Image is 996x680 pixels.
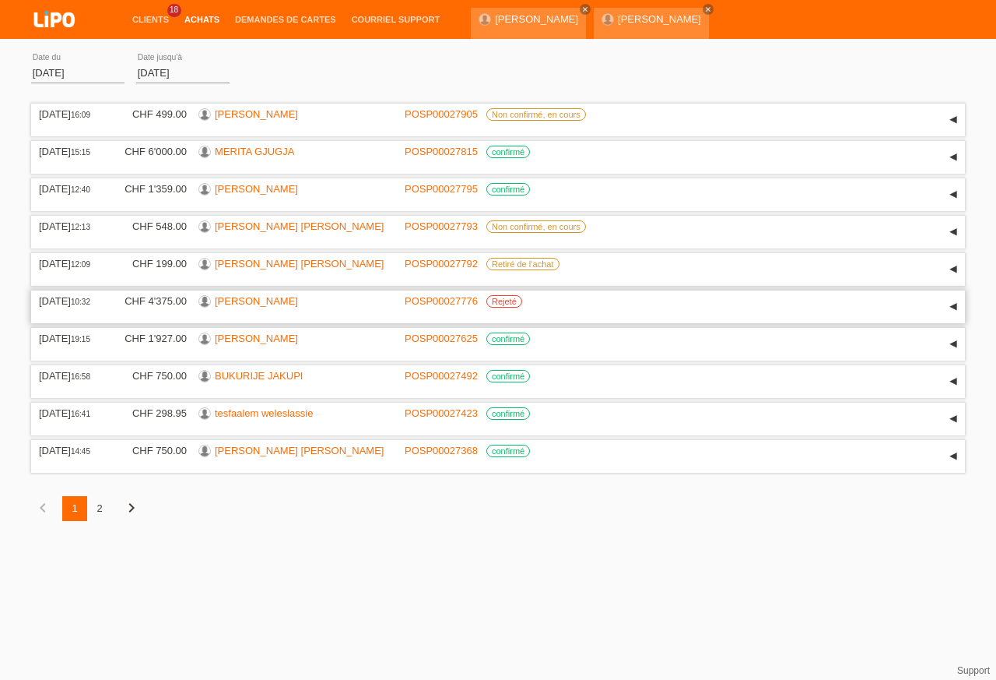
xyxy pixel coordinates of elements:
i: close [581,5,589,13]
a: Demandes de cartes [227,15,344,24]
a: BUKURIJE JAKUPI [215,370,303,382]
a: [PERSON_NAME] [618,13,701,25]
div: 1 [62,496,87,521]
a: [PERSON_NAME] [215,333,298,344]
div: étendre/coller [942,295,965,319]
a: [PERSON_NAME] [PERSON_NAME] [215,258,384,270]
a: close [703,4,714,15]
a: Achats [177,15,227,24]
div: étendre/coller [942,220,965,244]
a: Courriel Support [344,15,447,24]
div: [DATE] [39,333,101,344]
label: Retiré de l‘achat [486,258,559,270]
a: POSP00027795 [405,183,478,195]
span: 12:13 [71,223,90,231]
div: CHF 1'927.00 [113,333,187,344]
a: MERITA GJUGJA [215,146,294,157]
div: CHF 298.95 [113,407,187,419]
a: POSP00027492 [405,370,478,382]
label: Rejeté [486,295,522,308]
a: close [580,4,591,15]
i: close [704,5,712,13]
i: chevron_left [33,499,52,517]
div: CHF 6'000.00 [113,146,187,157]
div: [DATE] [39,108,101,120]
label: confirmé [486,183,530,196]
span: 15:15 [71,148,90,157]
div: étendre/coller [942,370,965,393]
a: LIPO pay [16,32,93,44]
a: POSP00027423 [405,407,478,419]
span: 16:58 [71,372,90,381]
div: CHF 199.00 [113,258,187,270]
div: CHF 750.00 [113,445,187,456]
a: POSP00027368 [405,445,478,456]
span: 12:40 [71,185,90,194]
label: Non confirmé, en cours [486,220,586,233]
div: CHF 4'375.00 [113,295,187,307]
span: 12:09 [71,260,90,269]
span: 14:45 [71,447,90,456]
div: 2 [87,496,112,521]
div: étendre/coller [942,258,965,281]
label: Non confirmé, en cours [486,108,586,121]
a: tesfaalem weleslassie [215,407,313,419]
a: [PERSON_NAME] [215,108,298,120]
div: CHF 1'359.00 [113,183,187,195]
div: étendre/coller [942,183,965,206]
label: confirmé [486,407,530,420]
a: [PERSON_NAME] [PERSON_NAME] [215,220,384,232]
label: confirmé [486,370,530,382]
div: [DATE] [39,295,101,307]
a: POSP00027793 [405,220,478,232]
a: [PERSON_NAME] [215,183,298,195]
a: POSP00027776 [405,295,478,307]
div: [DATE] [39,370,101,382]
label: confirmé [486,445,530,457]
a: POSP00027625 [405,333,478,344]
a: Clients [124,15,177,24]
span: 16:09 [71,111,90,119]
span: 16:41 [71,410,90,418]
div: étendre/coller [942,445,965,468]
div: étendre/coller [942,407,965,431]
span: 18 [167,4,181,17]
div: CHF 548.00 [113,220,187,232]
label: confirmé [486,333,530,345]
i: chevron_right [122,499,141,517]
div: CHF 499.00 [113,108,187,120]
a: [PERSON_NAME] [PERSON_NAME] [215,445,384,456]
a: POSP00027905 [405,108,478,120]
div: [DATE] [39,183,101,195]
a: [PERSON_NAME] [215,295,298,307]
span: 10:32 [71,298,90,306]
div: CHF 750.00 [113,370,187,382]
a: [PERSON_NAME] [495,13,578,25]
div: étendre/coller [942,146,965,169]
div: [DATE] [39,445,101,456]
a: Support [957,665,990,676]
div: étendre/coller [942,108,965,132]
div: [DATE] [39,220,101,232]
a: POSP00027815 [405,146,478,157]
a: POSP00027792 [405,258,478,270]
div: [DATE] [39,407,101,419]
div: étendre/coller [942,333,965,356]
div: [DATE] [39,258,101,270]
label: confirmé [486,146,530,158]
span: 19:15 [71,335,90,344]
div: [DATE] [39,146,101,157]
